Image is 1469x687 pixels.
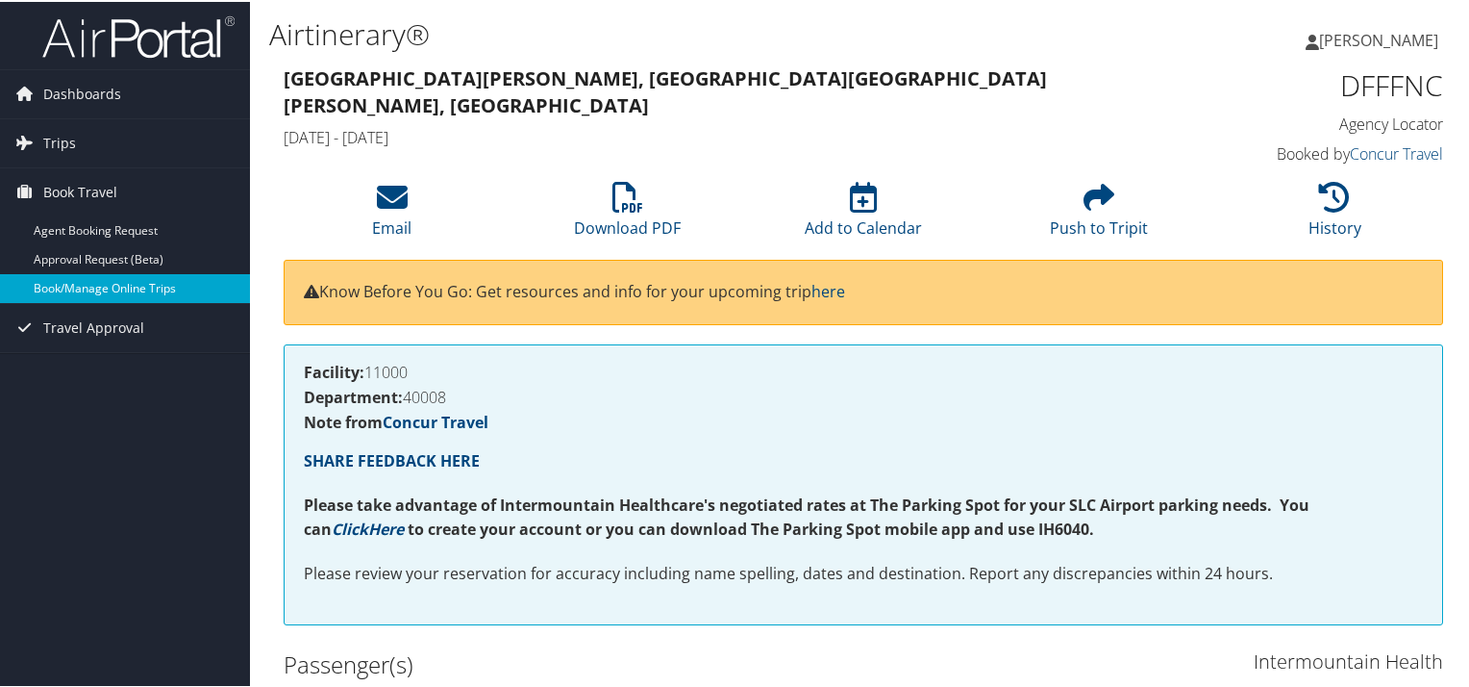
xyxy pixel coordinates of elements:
[43,302,144,350] span: Travel Approval
[284,125,1146,146] h4: [DATE] - [DATE]
[42,13,235,58] img: airportal-logo.png
[43,68,121,116] span: Dashboards
[304,388,1423,403] h4: 40008
[269,13,1061,53] h1: Airtinerary®
[878,647,1443,674] h3: Intermountain Health
[372,191,411,237] a: Email
[304,560,1423,585] p: Please review your reservation for accuracy including name spelling, dates and destination. Repor...
[805,191,922,237] a: Add to Calendar
[1175,64,1443,104] h1: DFFFNC
[383,410,488,431] a: Concur Travel
[408,517,1094,538] strong: to create your account or you can download The Parking Spot mobile app and use IH6040.
[1350,141,1443,163] a: Concur Travel
[574,191,681,237] a: Download PDF
[811,279,845,300] a: here
[304,363,1423,378] h4: 11000
[1319,28,1438,49] span: [PERSON_NAME]
[368,517,404,538] a: Here
[43,117,76,165] span: Trips
[1050,191,1148,237] a: Push to Tripit
[304,493,1309,539] strong: Please take advantage of Intermountain Healthcare's negotiated rates at The Parking Spot for your...
[1175,141,1443,163] h4: Booked by
[332,517,368,538] a: Click
[1306,10,1457,67] a: [PERSON_NAME]
[304,385,403,406] strong: Department:
[304,410,488,431] strong: Note from
[284,647,849,679] h2: Passenger(s)
[43,166,117,215] span: Book Travel
[1175,112,1443,133] h4: Agency Locator
[304,278,1423,303] p: Know Before You Go: Get resources and info for your upcoming trip
[284,64,1047,116] strong: [GEOGRAPHIC_DATA][PERSON_NAME], [GEOGRAPHIC_DATA] [GEOGRAPHIC_DATA][PERSON_NAME], [GEOGRAPHIC_DATA]
[304,360,364,381] strong: Facility:
[1308,191,1361,237] a: History
[304,448,480,470] a: SHARE FEEDBACK HERE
